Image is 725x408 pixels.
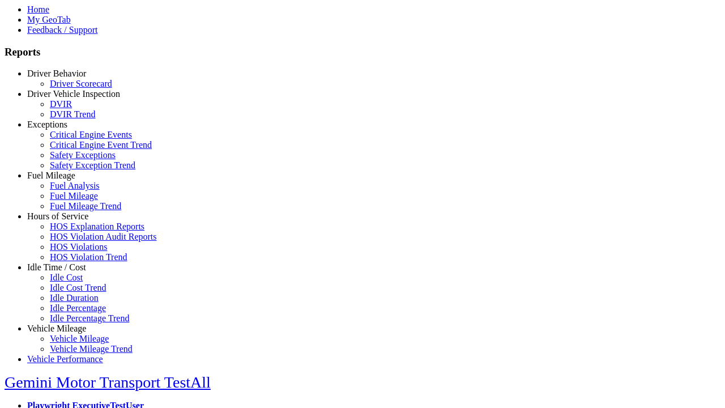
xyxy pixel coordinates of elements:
a: Driver Vehicle Inspection [27,89,120,99]
a: Vehicle Mileage [27,324,86,333]
a: Fuel Mileage [50,191,98,201]
a: Vehicle Mileage [50,334,109,343]
a: Critical Engine Events [50,130,132,139]
a: Fuel Mileage [27,171,75,180]
a: Idle Percentage [50,303,106,313]
a: HOS Violation Audit Reports [50,232,157,241]
a: Idle Time / Cost [27,262,86,272]
a: HOS Violation Trend [50,252,127,262]
a: Driver Behavior [27,69,86,78]
a: Fuel Analysis [50,181,100,190]
a: Idle Cost [50,273,83,282]
a: HOS Explanation Reports [50,222,144,231]
a: Hours of Service [27,211,88,221]
a: Idle Cost Trend [50,283,106,292]
a: Fuel Mileage Trend [50,201,121,211]
a: Exceptions [27,120,67,129]
a: HOS Violations [50,242,107,252]
a: Feedback / Support [27,25,97,35]
a: Safety Exceptions [50,150,116,160]
a: Vehicle Mileage Trend [50,344,133,354]
a: My GeoTab [27,15,71,24]
a: DVIR Trend [50,109,95,119]
a: Gemini Motor Transport TestAll [5,373,211,391]
a: Home [27,5,49,14]
h3: Reports [5,46,720,58]
a: Idle Duration [50,293,99,303]
a: Vehicle Performance [27,354,103,364]
a: Safety Exception Trend [50,160,135,170]
a: Idle Percentage Trend [50,313,129,323]
a: Critical Engine Event Trend [50,140,152,150]
a: Driver Scorecard [50,79,112,88]
a: DVIR [50,99,72,109]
